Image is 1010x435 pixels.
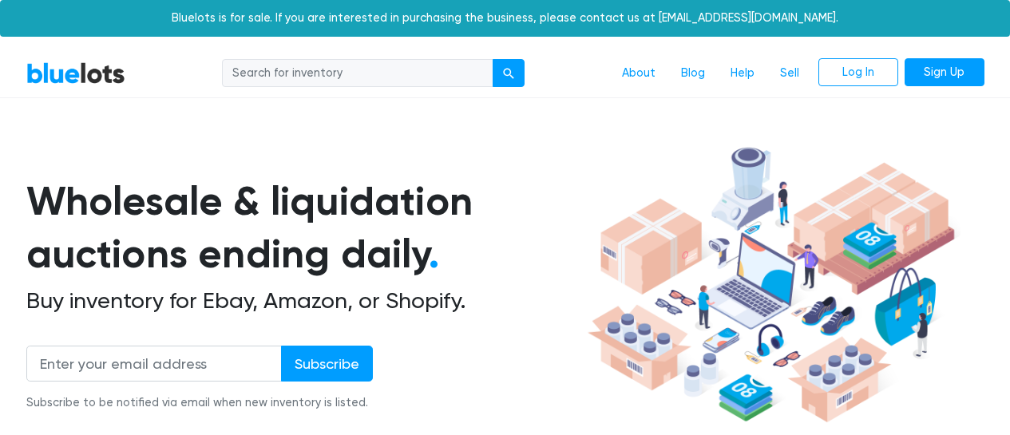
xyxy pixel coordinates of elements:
[609,58,668,89] a: About
[668,58,718,89] a: Blog
[718,58,767,89] a: Help
[429,230,439,278] span: .
[26,346,282,382] input: Enter your email address
[818,58,898,87] a: Log In
[281,346,373,382] input: Subscribe
[26,61,125,85] a: BlueLots
[582,140,960,430] img: hero-ee84e7d0318cb26816c560f6b4441b76977f77a177738b4e94f68c95b2b83dbb.png
[26,175,582,281] h1: Wholesale & liquidation auctions ending daily
[767,58,812,89] a: Sell
[222,59,493,88] input: Search for inventory
[905,58,984,87] a: Sign Up
[26,394,373,412] div: Subscribe to be notified via email when new inventory is listed.
[26,287,582,314] h2: Buy inventory for Ebay, Amazon, or Shopify.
